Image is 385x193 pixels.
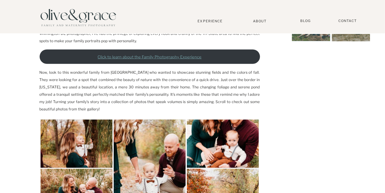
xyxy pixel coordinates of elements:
[251,19,269,23] a: About
[40,69,260,113] p: Now, look to this wonderful family from [GEOGRAPHIC_DATA] who wanted to showcase stunning fields ...
[336,19,360,23] a: Contact
[190,19,230,23] a: Experience
[187,120,259,168] img: Wilmington DE photographer
[40,15,260,45] p: Living in this area means I’m spoiled for choice when it comes to picking spots for enchanting fa...
[298,19,313,23] a: BLOG
[41,120,112,168] img: Wilmington DE photographer
[334,17,368,23] a: Resources
[294,17,328,23] a: Local Love
[40,50,260,64] a: Click to learn about the Family Photography Experience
